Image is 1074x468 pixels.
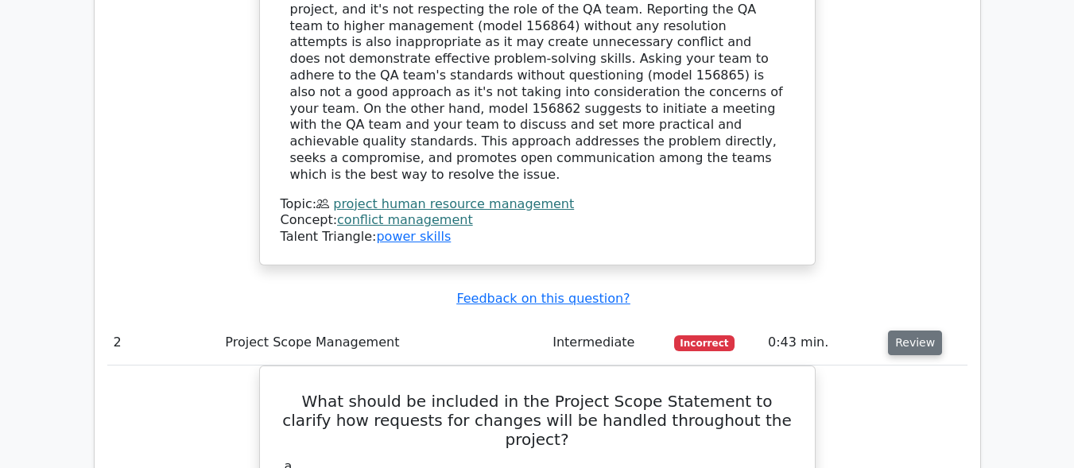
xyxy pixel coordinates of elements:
h5: What should be included in the Project Scope Statement to clarify how requests for changes will b... [279,392,796,449]
div: Talent Triangle: [281,196,794,246]
a: Feedback on this question? [456,291,630,306]
td: Intermediate [546,320,667,366]
td: 2 [107,320,219,366]
a: power skills [376,229,451,244]
div: Concept: [281,212,794,229]
td: Project Scope Management [219,320,546,366]
button: Review [888,331,942,355]
span: Incorrect [674,335,735,351]
a: project human resource management [333,196,574,211]
td: 0:43 min. [762,320,882,366]
div: Topic: [281,196,794,213]
a: conflict management [337,212,473,227]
